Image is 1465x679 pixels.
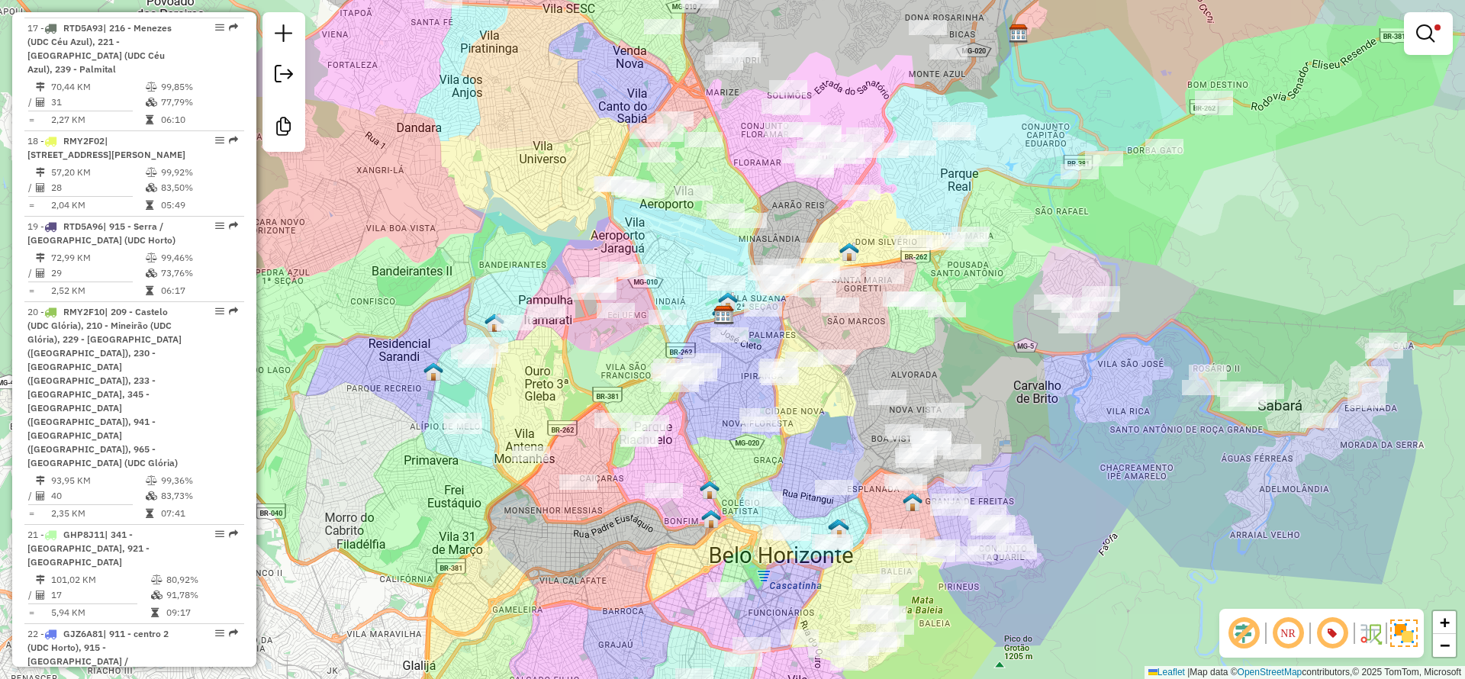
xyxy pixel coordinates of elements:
[151,591,163,600] i: % de utilização da cubagem
[160,473,237,488] td: 99,36%
[485,313,504,333] img: Warecloud Parque Pedro ll
[1148,667,1185,677] a: Leaflet
[1145,666,1465,679] div: Map data © contributors,© 2025 TomTom, Microsoft
[146,98,157,107] i: % de utilização da cubagem
[160,283,237,298] td: 06:17
[36,183,45,192] i: Total de Atividades
[146,509,153,518] i: Tempo total em rota
[229,23,238,32] em: Rota exportada
[27,135,185,160] span: 18 -
[50,198,145,213] td: 2,04 KM
[50,587,150,603] td: 17
[27,180,35,195] td: /
[160,198,237,213] td: 05:49
[27,283,35,298] td: =
[166,572,238,587] td: 80,92%
[146,115,153,124] i: Tempo total em rota
[1270,615,1306,652] span: Ocultar NR
[1187,667,1190,677] span: |
[160,250,237,265] td: 99,46%
[1433,634,1456,657] a: Zoom out
[160,165,237,180] td: 99,92%
[151,608,159,617] i: Tempo total em rota
[27,135,185,160] span: | [STREET_ADDRESS][PERSON_NAME]
[27,198,35,213] td: =
[50,572,150,587] td: 101,02 KM
[269,111,299,146] a: Criar modelo
[36,491,45,500] i: Total de Atividades
[269,18,299,53] a: Nova sessão e pesquisa
[63,220,103,232] span: RTD5A96
[160,506,237,521] td: 07:41
[36,591,45,600] i: Total de Atividades
[1225,615,1262,652] span: Exibir deslocamento
[36,82,45,92] i: Distância Total
[712,304,732,324] img: Teste
[229,221,238,230] em: Rota exportada
[1433,611,1456,634] a: Zoom in
[50,605,150,620] td: 5,94 KM
[27,529,150,568] span: 21 -
[27,220,175,246] span: 19 -
[146,269,157,278] i: % de utilização da cubagem
[146,183,157,192] i: % de utilização da cubagem
[36,168,45,177] i: Distância Total
[718,291,738,311] img: Simulação- STA
[160,180,237,195] td: 83,50%
[269,59,299,93] a: Exportar sessão
[229,136,238,145] em: Rota exportada
[27,506,35,521] td: =
[27,529,150,568] span: | 341 - [GEOGRAPHIC_DATA], 921 - [GEOGRAPHIC_DATA]
[50,165,145,180] td: 57,20 KM
[828,518,848,538] img: Warecloud Saudade
[215,529,224,539] em: Opções
[1440,636,1450,655] span: −
[27,587,35,603] td: /
[27,220,175,246] span: | 915 - Serra / [GEOGRAPHIC_DATA] (UDC Horto)
[27,605,35,620] td: =
[1358,621,1383,645] img: Fluxo de ruas
[1390,619,1418,647] img: Exibir/Ocultar setores
[160,95,237,110] td: 77,79%
[160,265,237,281] td: 73,76%
[36,575,45,584] i: Distância Total
[50,488,145,504] td: 40
[215,221,224,230] em: Opções
[50,180,145,195] td: 28
[50,112,145,127] td: 2,27 KM
[27,22,172,75] span: 17 -
[229,307,238,316] em: Rota exportada
[27,22,172,75] span: | 216 - Menezes (UDC Céu Azul), 221 - [GEOGRAPHIC_DATA] (UDC Céu Azul), 239 - Palmital
[713,305,733,325] img: CDD Belo Horizonte
[146,286,153,295] i: Tempo total em rota
[1238,667,1302,677] a: OpenStreetMap
[160,112,237,127] td: 06:10
[166,605,238,620] td: 09:17
[50,95,145,110] td: 31
[1314,615,1351,652] span: Exibir número da rota
[1009,24,1029,43] img: CDD Santa Luzia
[50,79,145,95] td: 70,44 KM
[36,98,45,107] i: Total de Atividades
[50,250,145,265] td: 72,99 KM
[829,519,849,539] img: 210 UDC WCL Saudade
[50,283,145,298] td: 2,52 KM
[215,136,224,145] em: Opções
[146,253,157,262] i: % de utilização do peso
[50,506,145,521] td: 2,35 KM
[215,307,224,316] em: Opções
[63,529,105,540] span: GHP8J11
[36,476,45,485] i: Distância Total
[701,509,721,529] img: 209 UDC Full Bonfim
[146,168,157,177] i: % de utilização do peso
[63,306,105,317] span: RMY2F10
[63,628,103,639] span: GJZ6A81
[146,201,153,210] i: Tempo total em rota
[27,306,182,468] span: 20 -
[215,629,224,638] em: Opções
[36,253,45,262] i: Distância Total
[1440,613,1450,632] span: +
[27,95,35,110] td: /
[1410,18,1447,49] a: Exibir filtros
[50,265,145,281] td: 29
